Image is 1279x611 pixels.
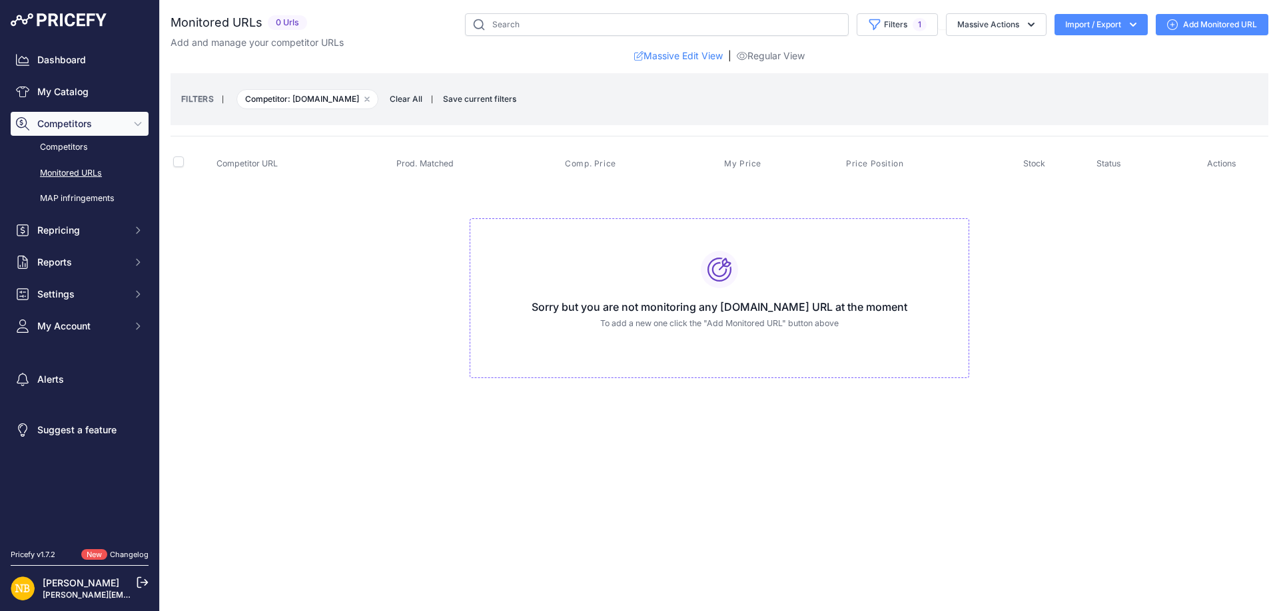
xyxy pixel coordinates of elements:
button: Reports [11,250,149,274]
span: Repricing [37,224,125,237]
button: My Price [724,158,764,169]
span: 0 Urls [268,15,307,31]
button: Comp. Price [565,158,619,169]
a: [PERSON_NAME] [43,577,119,588]
small: | [214,95,232,103]
button: Massive Actions [946,13,1047,36]
small: | [431,95,433,103]
a: Massive Edit View [634,49,723,63]
a: [PERSON_NAME][EMAIL_ADDRESS][DOMAIN_NAME] [43,590,248,600]
span: Save current filters [443,94,516,104]
span: My Account [37,319,125,333]
a: Alerts [11,367,149,391]
span: Prod. Matched [396,158,454,168]
a: Suggest a feature [11,418,149,442]
button: Competitors [11,112,149,136]
a: Monitored URLs [11,162,149,185]
a: My Catalog [11,80,149,104]
button: My Account [11,314,149,338]
span: Status [1096,158,1121,168]
h3: Sorry but you are not monitoring any [DOMAIN_NAME] URL at the moment [481,299,958,315]
nav: Sidebar [11,48,149,533]
span: Reports [37,256,125,269]
button: Clear All [383,93,429,106]
p: Add and manage your competitor URLs [171,36,344,49]
span: Settings [37,288,125,301]
div: Pricefy v1.7.2 [11,549,55,560]
span: Stock [1023,158,1045,168]
button: Repricing [11,218,149,242]
span: Price Position [846,158,903,169]
a: Dashboard [11,48,149,72]
a: Changelog [110,550,149,559]
img: Pricefy Logo [11,13,107,27]
button: Filters1 [857,13,938,36]
a: MAP infringements [11,187,149,210]
h2: Monitored URLs [171,13,262,32]
span: Competitor URL [216,158,278,168]
p: To add a new one click the "Add Monitored URL" button above [481,317,958,330]
a: Competitors [11,136,149,159]
span: Competitors [37,117,125,130]
button: Price Position [846,158,906,169]
span: New [81,549,107,560]
button: Import / Export [1055,14,1148,35]
span: My Price [724,158,761,169]
span: | [728,49,731,63]
small: FILTERS [181,94,214,104]
a: Regular View [737,49,805,63]
button: Settings [11,282,149,306]
span: Actions [1207,158,1236,168]
input: Search [465,13,849,36]
span: 1 [913,18,927,31]
span: Comp. Price [565,158,616,169]
a: Add Monitored URL [1156,14,1268,35]
span: Competitor: [DOMAIN_NAME] [236,89,378,109]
